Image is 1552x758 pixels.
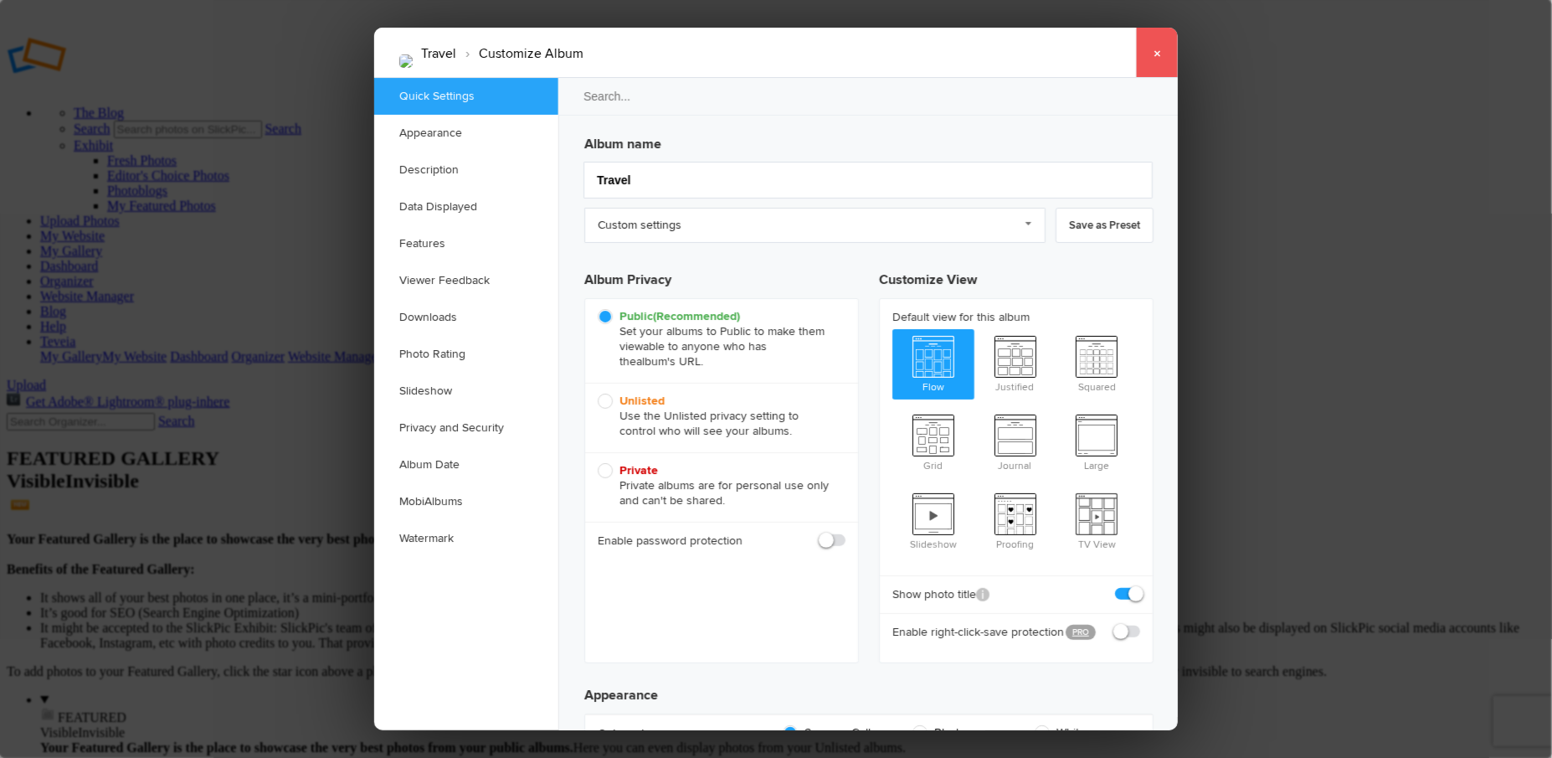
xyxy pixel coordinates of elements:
b: Unlisted [619,394,665,408]
span: Journal [974,408,1056,475]
a: Data Displayed [374,188,558,225]
span: White [1035,725,1132,740]
span: Large [1056,408,1138,475]
b: Enable password protection [598,533,743,549]
li: Travel [421,39,456,68]
a: Privacy and Security [374,410,558,446]
span: album's URL. [636,354,703,369]
span: Set your albums to Public to make them viewable to anyone who has the [598,309,837,369]
b: Public [619,309,740,323]
b: Show photo title [892,586,989,603]
b: Enable right-click-save protection [892,624,1053,641]
li: Customize Album [456,39,583,68]
a: Downloads [374,299,558,336]
a: Quick Settings [374,78,558,115]
a: Photo Rating [374,336,558,373]
a: Save as Preset [1056,208,1154,243]
span: Slideshow [892,487,974,554]
span: Squared [1056,329,1138,396]
b: Color scheme [598,725,765,742]
h3: Appearance [584,672,1154,705]
a: Slideshow [374,373,558,410]
b: Private [619,463,658,477]
span: Grid [892,408,974,475]
span: Private albums are for personal use only and can't be shared. [598,463,837,508]
a: MobiAlbums [374,483,558,520]
span: Black [912,725,1010,740]
a: Appearance [374,115,558,152]
a: Watermark [374,520,558,557]
h3: Album Privacy [584,256,859,298]
span: TV View [1056,487,1138,554]
img: Baldwin.jpg [399,54,413,68]
b: Default view for this album [892,309,1140,326]
i: (Recommended) [653,309,740,323]
span: Flow [892,329,974,396]
a: PRO [1066,625,1096,640]
input: Search... [558,77,1180,116]
h3: Customize View [879,256,1154,298]
span: Same as Gallery [783,725,887,740]
a: Description [374,152,558,188]
a: Custom settings [584,208,1046,243]
span: Use the Unlisted privacy setting to control who will see your albums. [598,394,837,439]
span: Proofing [974,487,1056,554]
a: × [1136,28,1178,78]
a: Features [374,225,558,262]
span: Justified [974,329,1056,396]
a: Viewer Feedback [374,262,558,299]
h3: Album name [584,127,1154,154]
a: Album Date [374,446,558,483]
